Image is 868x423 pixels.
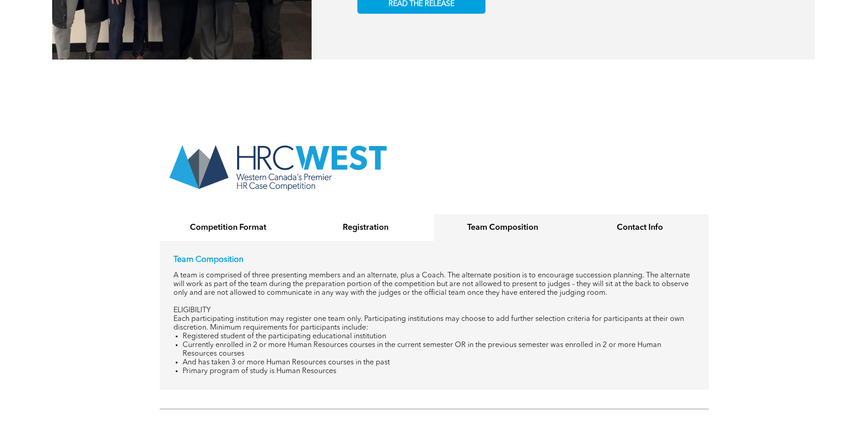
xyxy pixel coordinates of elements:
[442,222,563,233] h4: Team Composition
[173,306,695,315] p: ELIGIBILITY
[580,222,701,233] h4: Contact Info
[168,222,289,233] h4: Competition Format
[183,358,695,367] li: And has taken 3 or more Human Resources courses in the past
[160,136,395,197] img: The logo for hrc west western canada 's premier hr case competition
[183,332,695,341] li: Registered student of the participating educational institution
[173,255,695,265] p: Team Composition
[173,271,695,298] p: A team is comprised of three presenting members and an alternate, plus a Coach. The alternate pos...
[173,315,695,332] p: Each participating institution may register one team only. Participating institutions may choose ...
[183,341,695,358] li: Currently enrolled in 2 or more Human Resources courses in the current semester OR in the previou...
[305,222,426,233] h4: Registration
[183,367,695,376] li: Primary program of study is Human Resources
